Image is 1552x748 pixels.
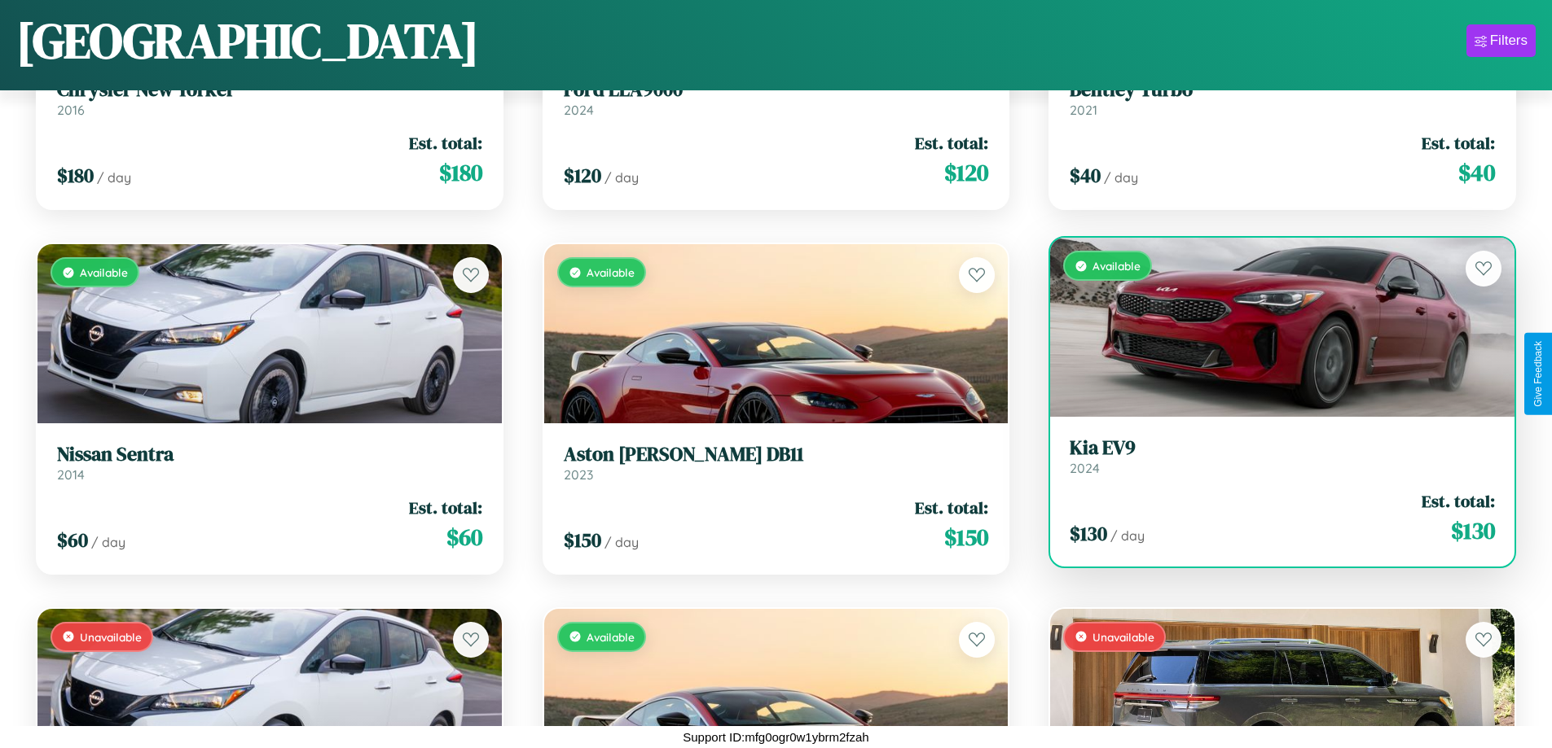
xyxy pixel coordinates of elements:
[1466,24,1536,57] button: Filters
[1070,102,1097,118] span: 2021
[97,169,131,186] span: / day
[91,534,125,550] span: / day
[564,443,989,466] h3: Aston [PERSON_NAME] DB11
[57,78,482,118] a: Chrysler New Yorker2016
[57,102,85,118] span: 2016
[409,131,482,155] span: Est. total:
[409,496,482,519] span: Est. total:
[605,169,639,186] span: / day
[57,527,88,553] span: $ 60
[57,162,94,189] span: $ 180
[1532,341,1544,407] div: Give Feedback
[1070,162,1101,189] span: $ 40
[587,630,635,644] span: Available
[439,156,482,189] span: $ 180
[1093,259,1141,273] span: Available
[1070,436,1495,460] h3: Kia EV9
[57,443,482,466] h3: Nissan Sentra
[1422,131,1495,155] span: Est. total:
[564,466,593,483] span: 2023
[1458,156,1495,189] span: $ 40
[57,443,482,483] a: Nissan Sentra2014
[57,78,482,102] h3: Chrysler New Yorker
[1070,460,1100,476] span: 2024
[1451,514,1495,547] span: $ 130
[80,630,142,644] span: Unavailable
[564,78,989,102] h3: Ford LLA9000
[1093,630,1154,644] span: Unavailable
[564,527,601,553] span: $ 150
[564,102,594,118] span: 2024
[915,496,988,519] span: Est. total:
[564,78,989,118] a: Ford LLA90002024
[57,466,85,483] span: 2014
[587,265,635,279] span: Available
[1104,169,1138,186] span: / day
[1070,436,1495,476] a: Kia EV92024
[944,521,988,553] span: $ 150
[1070,78,1495,118] a: Bentley Turbo2021
[1070,520,1107,547] span: $ 130
[564,443,989,483] a: Aston [PERSON_NAME] DB112023
[1070,78,1495,102] h3: Bentley Turbo
[605,534,639,550] span: / day
[16,7,479,74] h1: [GEOGRAPHIC_DATA]
[944,156,988,189] span: $ 120
[683,726,868,748] p: Support ID: mfg0ogr0w1ybrm2fzah
[1110,527,1145,544] span: / day
[80,265,128,279] span: Available
[446,521,482,553] span: $ 60
[564,162,601,189] span: $ 120
[1490,33,1528,49] div: Filters
[915,131,988,155] span: Est. total:
[1422,489,1495,513] span: Est. total:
